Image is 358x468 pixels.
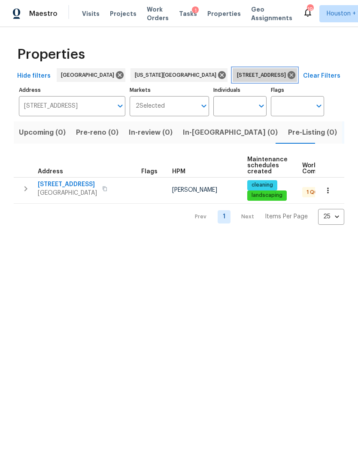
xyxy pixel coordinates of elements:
[172,169,185,175] span: HPM
[313,100,325,112] button: Open
[302,163,356,175] span: Work Order Completion
[57,68,125,82] div: [GEOGRAPHIC_DATA]
[187,209,344,225] nav: Pagination Navigation
[76,127,118,139] span: Pre-reno (0)
[17,71,51,82] span: Hide filters
[82,9,100,18] span: Visits
[141,169,158,175] span: Flags
[247,157,288,175] span: Maintenance schedules created
[237,71,289,79] span: [STREET_ADDRESS]
[147,5,169,22] span: Work Orders
[255,100,267,112] button: Open
[19,88,125,93] label: Address
[136,103,165,110] span: 2 Selected
[307,5,313,14] div: 19
[130,88,209,93] label: Markets
[130,68,228,82] div: [US_STATE][GEOGRAPHIC_DATA]
[265,212,308,221] p: Items Per Page
[17,50,85,59] span: Properties
[271,88,324,93] label: Flags
[114,100,126,112] button: Open
[110,9,137,18] span: Projects
[129,127,173,139] span: In-review (0)
[248,181,276,189] span: cleaning
[300,68,344,84] button: Clear Filters
[61,71,118,79] span: [GEOGRAPHIC_DATA]
[303,71,340,82] span: Clear Filters
[38,169,63,175] span: Address
[303,189,322,196] span: 1 QC
[248,192,286,199] span: landscaping
[135,71,220,79] span: [US_STATE][GEOGRAPHIC_DATA]
[213,88,267,93] label: Individuals
[38,189,97,197] span: [GEOGRAPHIC_DATA]
[183,127,278,139] span: In-[GEOGRAPHIC_DATA] (0)
[207,9,241,18] span: Properties
[218,210,231,223] a: Goto page 1
[29,9,58,18] span: Maestro
[318,205,344,228] div: 25
[38,180,97,189] span: [STREET_ADDRESS]
[288,127,337,139] span: Pre-Listing (0)
[179,11,197,17] span: Tasks
[251,5,292,22] span: Geo Assignments
[192,6,199,15] div: 1
[233,68,297,82] div: [STREET_ADDRESS]
[198,100,210,112] button: Open
[14,68,54,84] button: Hide filters
[172,187,217,193] span: [PERSON_NAME]
[19,127,66,139] span: Upcoming (0)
